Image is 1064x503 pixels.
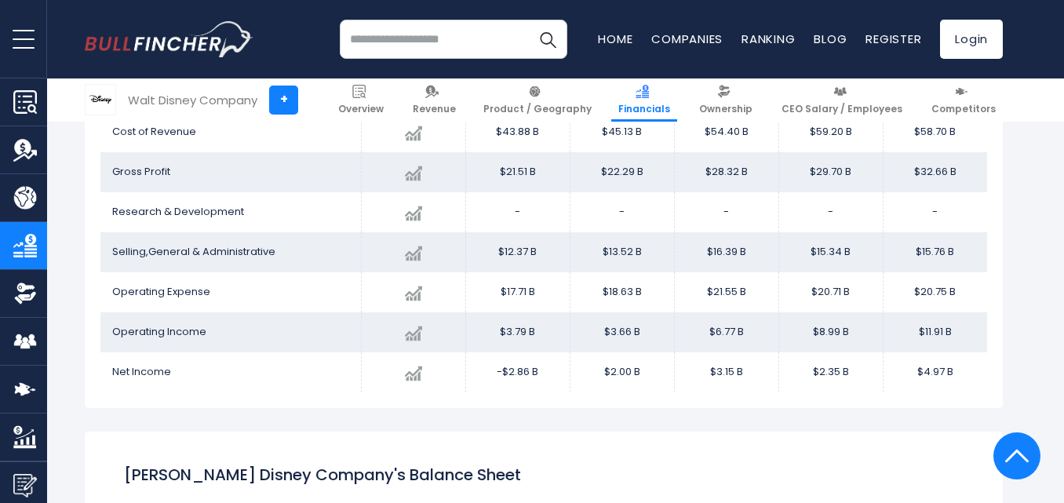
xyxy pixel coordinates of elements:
[742,31,795,47] a: Ranking
[112,124,196,139] span: Cost of Revenue
[699,103,752,115] span: Ownership
[476,78,599,122] a: Product / Geography
[674,192,778,232] td: -
[112,324,206,339] span: Operating Income
[406,78,463,122] a: Revenue
[570,232,674,272] td: $13.52 B
[128,91,257,109] div: Walt Disney Company
[778,232,883,272] td: $15.34 B
[940,20,1003,59] a: Login
[883,232,987,272] td: $15.76 B
[778,152,883,192] td: $29.70 B
[465,192,570,232] td: -
[570,192,674,232] td: -
[692,78,760,122] a: Ownership
[483,103,592,115] span: Product / Geography
[674,312,778,352] td: $6.77 B
[651,31,723,47] a: Companies
[674,112,778,152] td: $54.40 B
[883,352,987,392] td: $4.97 B
[528,20,567,59] button: Search
[465,232,570,272] td: $12.37 B
[112,164,170,179] span: Gross Profit
[85,21,253,57] img: bullfincher logo
[883,312,987,352] td: $11.91 B
[338,103,384,115] span: Overview
[112,364,171,379] span: Net Income
[331,78,391,122] a: Overview
[883,272,987,312] td: $20.75 B
[465,312,570,352] td: $3.79 B
[465,112,570,152] td: $43.88 B
[778,312,883,352] td: $8.99 B
[13,282,37,305] img: Ownership
[618,103,670,115] span: Financials
[782,103,902,115] span: CEO Salary / Employees
[883,152,987,192] td: $32.66 B
[598,31,632,47] a: Home
[570,152,674,192] td: $22.29 B
[883,192,987,232] td: -
[465,152,570,192] td: $21.51 B
[86,85,115,115] img: DIS logo
[883,112,987,152] td: $58.70 B
[611,78,677,122] a: Financials
[778,272,883,312] td: $20.71 B
[674,272,778,312] td: $21.55 B
[112,204,244,219] span: Research & Development
[570,352,674,392] td: $2.00 B
[924,78,1003,122] a: Competitors
[778,112,883,152] td: $59.20 B
[570,112,674,152] td: $45.13 B
[465,272,570,312] td: $17.71 B
[85,21,253,57] a: Go to homepage
[570,272,674,312] td: $18.63 B
[814,31,847,47] a: Blog
[124,463,964,487] h2: [PERSON_NAME] Disney Company's Balance Sheet
[674,352,778,392] td: $3.15 B
[269,86,298,115] a: +
[112,244,275,259] span: Selling,General & Administrative
[774,78,909,122] a: CEO Salary / Employees
[931,103,996,115] span: Competitors
[865,31,921,47] a: Register
[674,152,778,192] td: $28.32 B
[570,312,674,352] td: $3.66 B
[465,352,570,392] td: -$2.86 B
[112,284,210,299] span: Operating Expense
[778,352,883,392] td: $2.35 B
[778,192,883,232] td: -
[413,103,456,115] span: Revenue
[674,232,778,272] td: $16.39 B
